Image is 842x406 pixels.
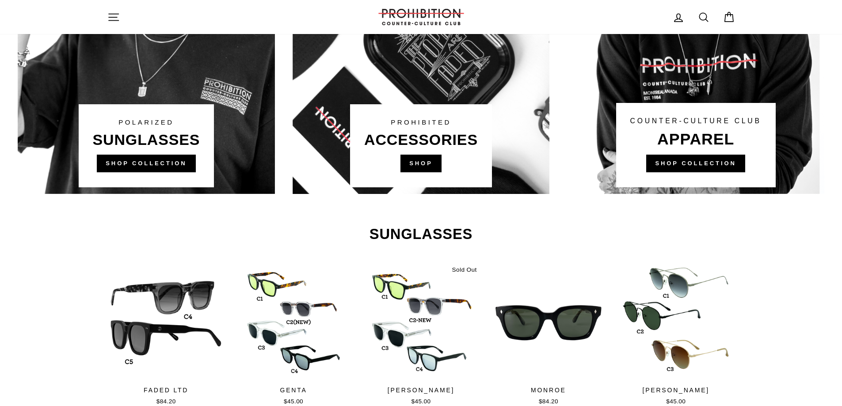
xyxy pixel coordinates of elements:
[362,386,480,395] div: [PERSON_NAME]
[490,386,607,395] div: MONROE
[235,397,352,406] div: $45.00
[362,397,480,406] div: $45.00
[377,9,465,25] img: PROHIBITION COUNTER-CULTURE CLUB
[448,264,480,276] div: Sold Out
[617,397,735,406] div: $45.00
[490,397,607,406] div: $84.20
[107,227,735,242] h2: SUNGLASSES
[617,386,735,395] div: [PERSON_NAME]
[107,397,225,406] div: $84.20
[107,386,225,395] div: FADED LTD
[235,386,352,395] div: GENTA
